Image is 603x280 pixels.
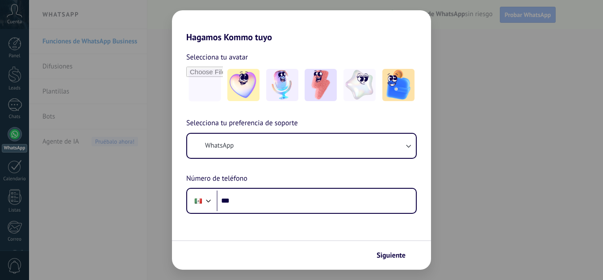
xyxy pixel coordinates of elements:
h2: Hagamos Kommo tuyo [172,10,431,42]
img: -3.jpeg [305,69,337,101]
span: Número de teléfono [186,173,247,185]
img: -4.jpeg [343,69,376,101]
span: Selecciona tu avatar [186,51,248,63]
span: WhatsApp [205,141,234,150]
img: -2.jpeg [266,69,298,101]
img: -1.jpeg [227,69,260,101]
img: -5.jpeg [382,69,415,101]
span: Siguiente [377,252,406,259]
button: WhatsApp [187,134,416,158]
button: Siguiente [373,248,418,263]
div: Mexico: + 52 [190,191,207,210]
span: Selecciona tu preferencia de soporte [186,118,298,129]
